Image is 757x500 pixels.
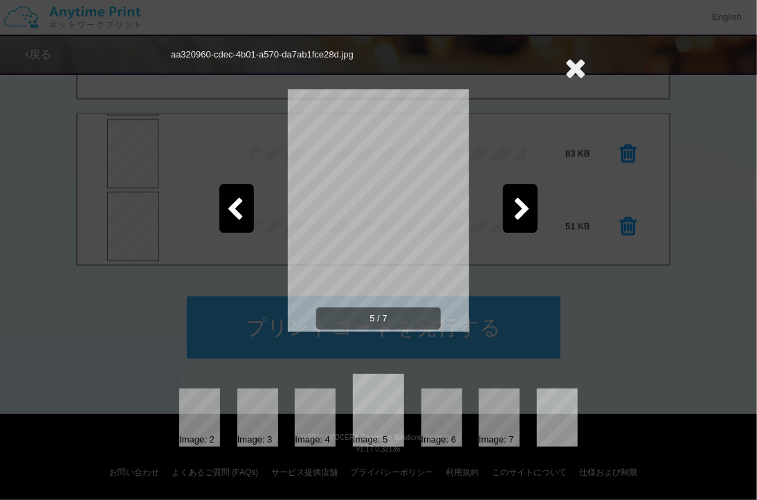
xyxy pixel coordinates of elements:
[316,307,441,330] span: 5 / 7
[237,434,273,447] div: Image: 3
[353,434,388,447] div: Image: 5
[295,434,330,447] div: Image: 4
[171,48,354,62] div: aa320960-cdec-4b01-a570-da7ab1fce28d.jpg
[421,434,457,447] div: Image: 6
[179,434,215,447] div: Image: 2
[479,434,514,447] div: Image: 7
